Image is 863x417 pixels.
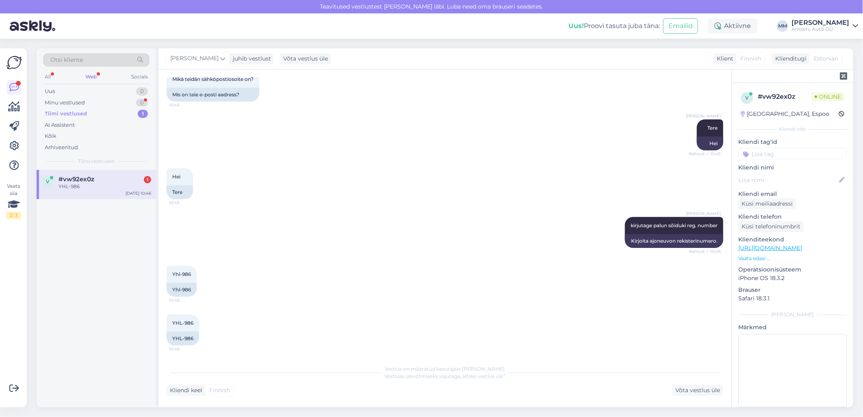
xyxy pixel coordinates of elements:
[7,212,21,219] div: 2 / 3
[50,56,83,64] span: Otsi kliente
[689,151,721,157] span: Nähtud ✓ 10:45
[738,255,847,262] p: Vaata edasi ...
[138,110,148,118] div: 1
[672,385,723,396] div: Võta vestlus üle
[45,99,85,107] div: Minu vestlused
[172,76,254,82] span: Mikä teidän sähköpostiosoite on?
[230,54,271,63] div: juhib vestlust
[738,198,796,209] div: Küsi meiliaadressi
[167,88,259,102] div: Mis on teie e-posti aadress?
[59,176,94,183] span: #vw92ex0z
[45,87,55,96] div: Uus
[689,248,721,254] span: Nähtud ✓ 10:46
[631,222,718,228] span: kirjutage palun sõiduki reg. number
[209,386,230,395] span: Finnish
[791,26,849,33] div: Amserv Auto OÜ
[45,143,78,152] div: Arhiveeritud
[686,211,721,217] span: [PERSON_NAME]
[568,21,660,31] div: Proovi tasuta juba täna:
[738,213,847,221] p: Kliendi telefon
[739,176,837,185] input: Lisa nimi
[738,244,802,252] a: [URL][DOMAIN_NAME]
[169,346,199,352] span: 10:46
[777,20,788,32] div: MM
[568,22,584,30] b: Uus!
[708,19,757,33] div: Aktiivne
[45,132,56,140] div: Kõik
[170,54,219,63] span: [PERSON_NAME]
[7,55,22,70] img: Askly Logo
[738,190,847,198] p: Kliendi email
[136,99,148,107] div: 0
[738,138,847,146] p: Kliendi tag'id
[741,110,829,118] div: [GEOGRAPHIC_DATA], Espoo
[813,54,838,63] span: Estonian
[663,18,698,34] button: Emailid
[738,274,847,282] p: iPhone OS 18.3.2
[461,373,505,379] i: „Võtke vestlus üle”
[167,185,193,199] div: Tere
[46,178,49,185] span: v
[167,386,202,395] div: Kliendi keel
[738,286,847,294] p: Brauser
[169,102,199,108] span: 10:45
[385,366,505,372] span: Vestlus on määratud kasutajale [PERSON_NAME]
[7,182,21,219] div: Vaata siia
[791,20,858,33] a: [PERSON_NAME]Amserv Auto OÜ
[59,183,151,190] div: YHL-986
[169,297,199,303] span: 10:46
[738,323,847,332] p: Märkmed
[772,54,807,63] div: Klienditugi
[840,72,847,80] img: zendesk
[45,110,87,118] div: Tiimi vestlused
[758,92,811,102] div: # vw92ex0z
[738,294,847,303] p: Safari 18.3.1
[43,72,52,82] div: All
[126,190,151,196] div: [DATE] 10:46
[738,235,847,244] p: Klienditeekond
[713,54,733,63] div: Klient
[740,54,761,63] span: Finnish
[78,158,115,165] span: Tiimi vestlused
[791,20,849,26] div: [PERSON_NAME]
[738,265,847,274] p: Operatsioonisüsteem
[686,113,721,119] span: [PERSON_NAME]
[385,373,505,379] span: Vestluse ülevõtmiseks vajutage
[697,137,723,150] div: Hei
[144,176,151,183] div: 1
[172,271,191,277] span: Yhl-986
[172,320,193,326] span: YHL-986
[738,221,804,232] div: Küsi telefoninumbrit
[167,332,199,345] div: YHL-986
[169,200,199,206] span: 10:45
[738,126,847,133] div: Kliendi info
[811,92,844,101] span: Online
[84,72,98,82] div: Web
[280,53,331,64] div: Võta vestlus üle
[167,283,197,297] div: Yhl-986
[625,234,723,248] div: Kirjoita ajoneuvon rekisterinumero.
[136,87,148,96] div: 0
[745,95,748,101] span: v
[738,311,847,318] div: [PERSON_NAME]
[172,174,180,180] span: Hei
[738,148,847,160] input: Lisa tag
[45,121,75,129] div: AI Assistent
[738,163,847,172] p: Kliendi nimi
[130,72,150,82] div: Socials
[707,125,718,131] span: Tere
